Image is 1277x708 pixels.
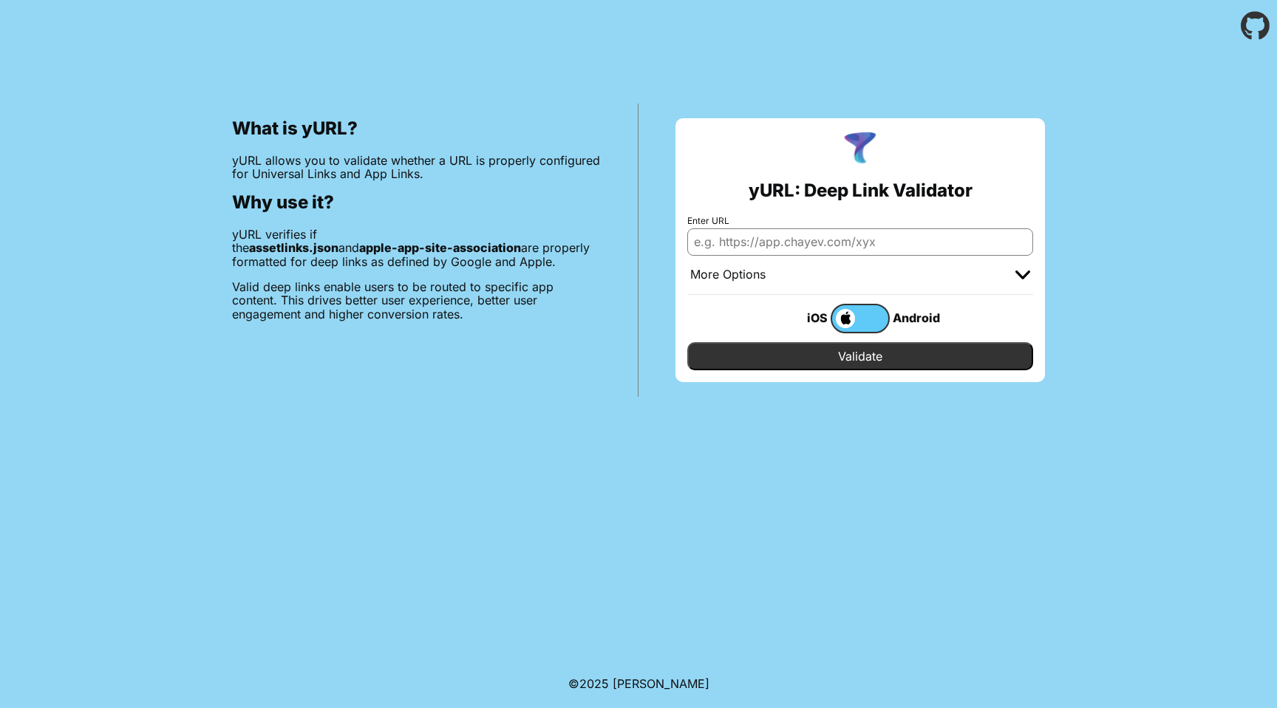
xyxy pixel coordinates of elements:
[249,240,338,255] b: assetlinks.json
[359,240,521,255] b: apple-app-site-association
[232,118,601,139] h2: What is yURL?
[568,659,709,708] footer: ©
[687,342,1033,370] input: Validate
[232,228,601,268] p: yURL verifies if the and are properly formatted for deep links as defined by Google and Apple.
[690,268,766,282] div: More Options
[232,192,601,213] h2: Why use it?
[749,180,973,201] h2: yURL: Deep Link Validator
[772,308,831,327] div: iOS
[579,676,609,691] span: 2025
[232,280,601,321] p: Valid deep links enable users to be routed to specific app content. This drives better user exper...
[890,308,949,327] div: Android
[687,216,1033,226] label: Enter URL
[687,228,1033,255] input: e.g. https://app.chayev.com/xyx
[232,154,601,181] p: yURL allows you to validate whether a URL is properly configured for Universal Links and App Links.
[1015,270,1030,279] img: chevron
[841,130,879,169] img: yURL Logo
[613,676,709,691] a: Michael Ibragimchayev's Personal Site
